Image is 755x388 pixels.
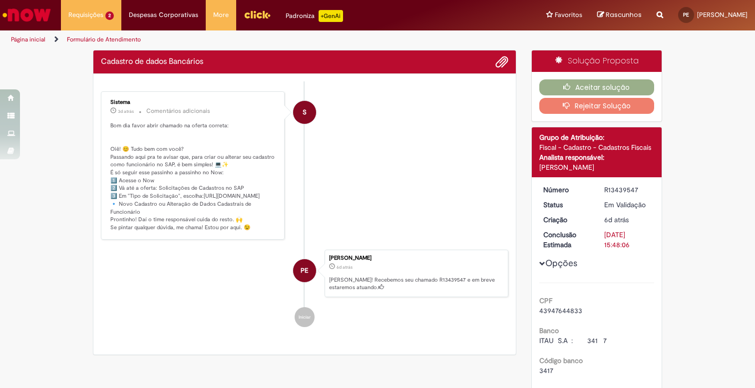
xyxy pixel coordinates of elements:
[539,326,559,335] b: Banco
[101,81,508,337] ul: Histórico de tíquete
[539,356,583,365] b: Código banco
[146,107,210,115] small: Comentários adicionais
[118,108,134,114] time: 25/08/2025 14:59:50
[101,57,203,66] h2: Cadastro de dados Bancários Histórico de tíquete
[495,55,508,68] button: Adicionar anexos
[329,276,503,292] p: [PERSON_NAME]! Recebemos seu chamado R13439547 e em breve estaremos atuando.
[536,230,597,250] dt: Conclusão Estimada
[536,215,597,225] dt: Criação
[337,264,353,270] span: 6d atrás
[604,215,629,224] time: 22/08/2025 11:48:03
[293,259,316,282] div: Pedro Alvares Eggers
[329,255,503,261] div: [PERSON_NAME]
[539,142,655,152] div: Fiscal - Cadastro - Cadastros Fiscais
[213,10,229,20] span: More
[286,10,343,22] div: Padroniza
[536,185,597,195] dt: Número
[67,35,141,43] a: Formulário de Atendimento
[301,259,308,283] span: PE
[293,101,316,124] div: System
[604,185,651,195] div: R13439547
[604,215,651,225] div: 22/08/2025 11:48:03
[604,230,651,250] div: [DATE] 15:48:06
[303,100,307,124] span: S
[539,132,655,142] div: Grupo de Atribuição:
[539,152,655,162] div: Analista responsável:
[118,108,134,114] span: 3d atrás
[105,11,114,20] span: 2
[1,5,52,25] img: ServiceNow
[244,7,271,22] img: click_logo_yellow_360x200.png
[536,200,597,210] dt: Status
[7,30,496,49] ul: Trilhas de página
[337,264,353,270] time: 22/08/2025 11:48:03
[539,79,655,95] button: Aceitar solução
[539,336,607,345] span: ITAU S.A : 341 7
[604,215,629,224] span: 6d atrás
[532,50,662,72] div: Solução Proposta
[101,250,508,298] li: Pedro Alvares Eggers
[539,98,655,114] button: Rejeitar Solução
[606,10,642,19] span: Rascunhos
[539,296,552,305] b: CPF
[697,10,748,19] span: [PERSON_NAME]
[319,10,343,22] p: +GenAi
[539,162,655,172] div: [PERSON_NAME]
[110,99,277,105] div: Sistema
[68,10,103,20] span: Requisições
[555,10,582,20] span: Favoritos
[539,306,582,315] span: 43947644833
[604,200,651,210] div: Em Validação
[110,122,277,232] p: Bom dia favor abrir chamado na oferta correta: Oiê! 😊 Tudo bem com você? Passando aqui pra te avi...
[683,11,689,18] span: PE
[129,10,198,20] span: Despesas Corporativas
[539,366,553,375] span: 3417
[11,35,45,43] a: Página inicial
[597,10,642,20] a: Rascunhos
